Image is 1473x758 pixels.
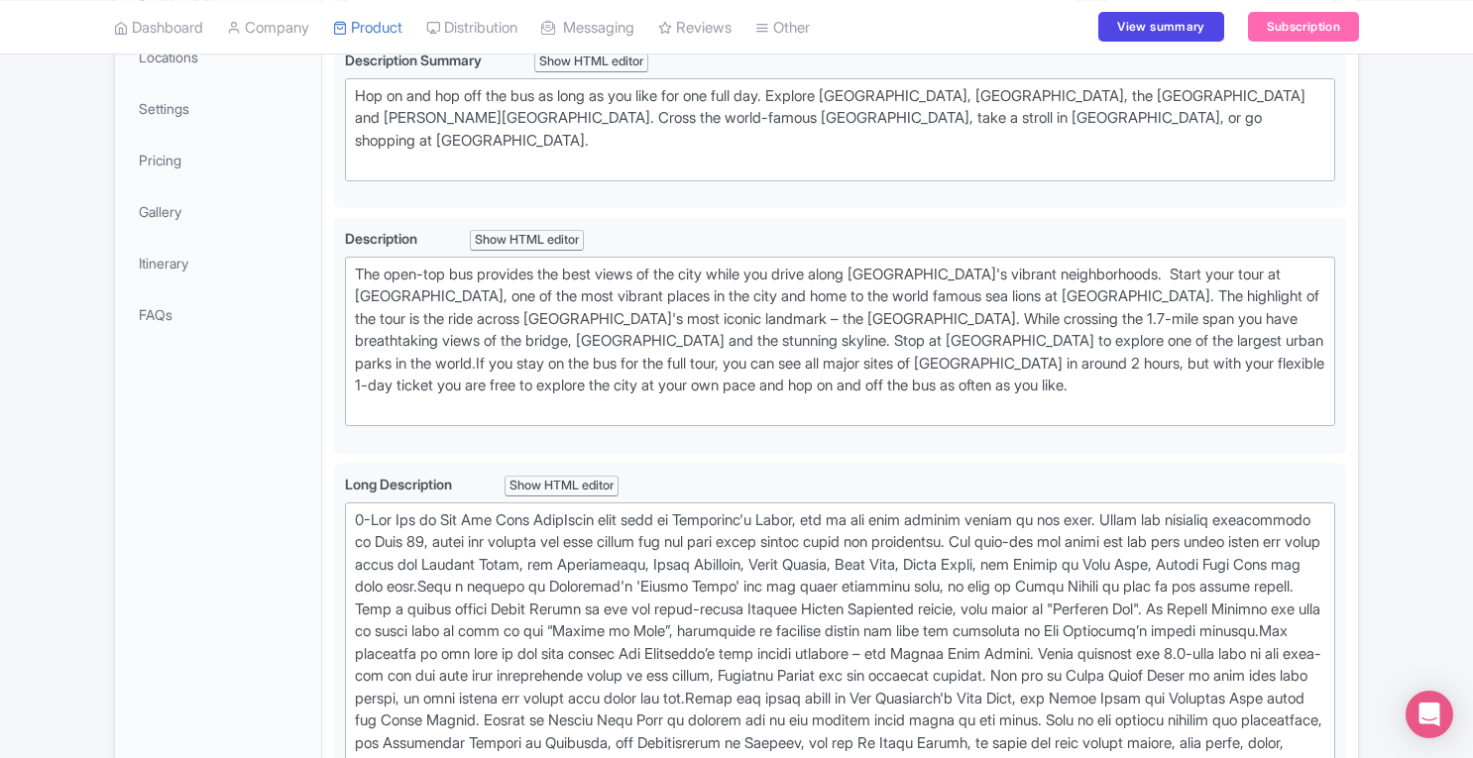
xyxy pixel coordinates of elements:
[345,52,485,68] span: Description Summary
[1248,12,1359,42] a: Subscription
[345,230,420,247] span: Description
[119,138,317,182] a: Pricing
[355,264,1325,420] div: The open-top bus provides the best views of the city while you drive along [GEOGRAPHIC_DATA]'s vi...
[119,86,317,131] a: Settings
[505,476,619,496] div: Show HTML editor
[119,189,317,234] a: Gallery
[470,230,584,251] div: Show HTML editor
[119,241,317,285] a: Itinerary
[119,292,317,337] a: FAQs
[119,35,317,79] a: Locations
[534,52,648,72] div: Show HTML editor
[1098,12,1223,42] a: View summary
[1406,691,1453,738] div: Open Intercom Messenger
[355,85,1325,174] div: Hop on and hop off the bus as long as you like for one full day. Explore [GEOGRAPHIC_DATA], [GEOG...
[345,476,455,492] span: Long Description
